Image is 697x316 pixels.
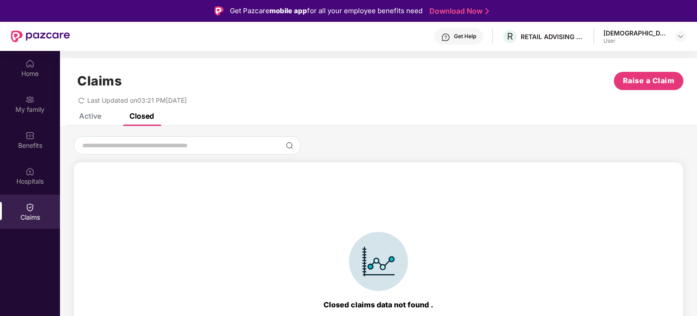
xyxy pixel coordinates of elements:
img: Logo [214,6,224,15]
img: svg+xml;base64,PHN2ZyBpZD0iQ2xhaW0iIHhtbG5zPSJodHRwOi8vd3d3LnczLm9yZy8yMDAwL3N2ZyIgd2lkdGg9IjIwIi... [25,203,35,212]
img: Stroke [485,6,489,16]
h1: Claims [77,73,122,89]
span: Raise a Claim [623,75,675,86]
img: svg+xml;base64,PHN2ZyBpZD0iSWNvbl9DbGFpbSIgZGF0YS1uYW1lPSJJY29uIENsYWltIiB4bWxucz0iaHR0cDovL3d3dy... [349,232,408,291]
span: Last Updated on 03:21 PM[DATE] [87,96,187,104]
img: svg+xml;base64,PHN2ZyBpZD0iSG9zcGl0YWxzIiB4bWxucz0iaHR0cDovL3d3dy53My5vcmcvMjAwMC9zdmciIHdpZHRoPS... [25,167,35,176]
img: svg+xml;base64,PHN2ZyBpZD0iSG9tZSIgeG1sbnM9Imh0dHA6Ly93d3cudzMub3JnLzIwMDAvc3ZnIiB3aWR0aD0iMjAiIG... [25,59,35,68]
div: Closed [129,111,154,120]
img: svg+xml;base64,PHN2ZyBpZD0iU2VhcmNoLTMyeDMyIiB4bWxucz0iaHR0cDovL3d3dy53My5vcmcvMjAwMC9zdmciIHdpZH... [286,142,293,149]
span: redo [78,96,85,104]
div: [DEMOGRAPHIC_DATA] [603,29,667,37]
div: Get Pazcare for all your employee benefits need [230,5,423,16]
a: Download Now [429,6,486,16]
img: svg+xml;base64,PHN2ZyBpZD0iQmVuZWZpdHMiIHhtbG5zPSJodHRwOi8vd3d3LnczLm9yZy8yMDAwL3N2ZyIgd2lkdGg9Ij... [25,131,35,140]
div: User [603,37,667,45]
div: Closed claims data not found . [324,300,433,309]
div: Active [79,111,101,120]
div: Get Help [454,33,476,40]
strong: mobile app [269,6,307,15]
span: R [507,31,513,42]
img: svg+xml;base64,PHN2ZyB3aWR0aD0iMjAiIGhlaWdodD0iMjAiIHZpZXdCb3g9IjAgMCAyMCAyMCIgZmlsbD0ibm9uZSIgeG... [25,95,35,104]
img: New Pazcare Logo [11,30,70,42]
div: RETAIL ADVISING SERVICES LLP [521,32,584,41]
img: svg+xml;base64,PHN2ZyBpZD0iSGVscC0zMngzMiIgeG1sbnM9Imh0dHA6Ly93d3cudzMub3JnLzIwMDAvc3ZnIiB3aWR0aD... [441,33,450,42]
img: svg+xml;base64,PHN2ZyBpZD0iRHJvcGRvd24tMzJ4MzIiIHhtbG5zPSJodHRwOi8vd3d3LnczLm9yZy8yMDAwL3N2ZyIgd2... [677,33,684,40]
button: Raise a Claim [614,72,683,90]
